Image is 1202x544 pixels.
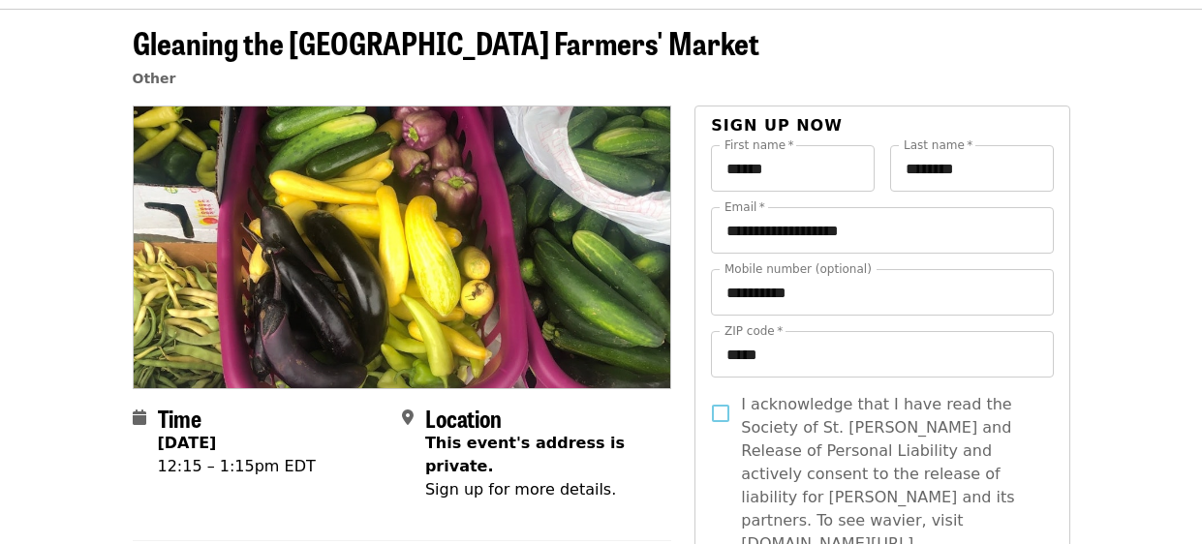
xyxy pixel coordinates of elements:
input: Last name [890,145,1054,192]
label: ZIP code [724,325,783,337]
input: ZIP code [711,331,1053,378]
img: Gleaning the Hyde Park Farmers' Market organized by Society of St. Andrew [134,106,671,387]
span: This event's address is private. [425,434,625,475]
span: Sign up now [711,116,843,135]
div: 12:15 – 1:15pm EDT [158,455,316,478]
span: Time [158,401,201,435]
label: First name [724,139,794,151]
i: calendar icon [133,408,146,427]
span: Location [425,401,502,435]
a: Other [133,71,176,86]
input: Email [711,207,1053,254]
label: Last name [904,139,972,151]
label: Email [724,201,765,213]
span: Sign up for more details. [425,480,616,499]
input: Mobile number (optional) [711,269,1053,316]
label: Mobile number (optional) [724,263,872,275]
i: map-marker-alt icon [402,408,414,427]
input: First name [711,145,875,192]
span: Gleaning the [GEOGRAPHIC_DATA] Farmers' Market [133,19,759,65]
strong: [DATE] [158,434,217,452]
